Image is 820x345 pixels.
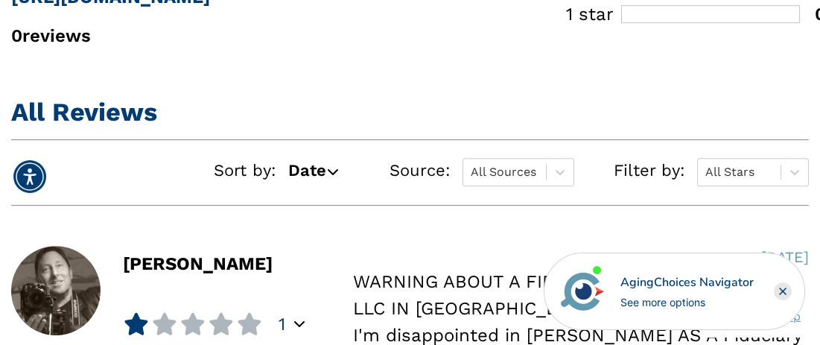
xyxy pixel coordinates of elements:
[11,22,262,49] p: 0 reviews
[288,158,326,183] span: Date
[123,255,273,335] div: [PERSON_NAME]
[774,282,792,300] div: Close
[214,161,276,180] span: Sort by:
[11,246,101,335] img: d427f936-e91e-41ac-ab9e-9e4364aac1de.jpg
[620,294,754,310] div: See more options
[558,5,621,23] div: 1 star
[761,246,809,268] div: [DATE]
[11,97,809,127] h1: All Reviews
[620,273,754,291] div: AgingChoices Navigator
[13,160,46,193] div: Accessibility Menu
[614,161,685,180] span: Filter by:
[557,266,608,317] img: avatar
[294,315,305,333] div: Popover trigger
[279,313,285,335] span: 1
[390,161,451,180] span: Source:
